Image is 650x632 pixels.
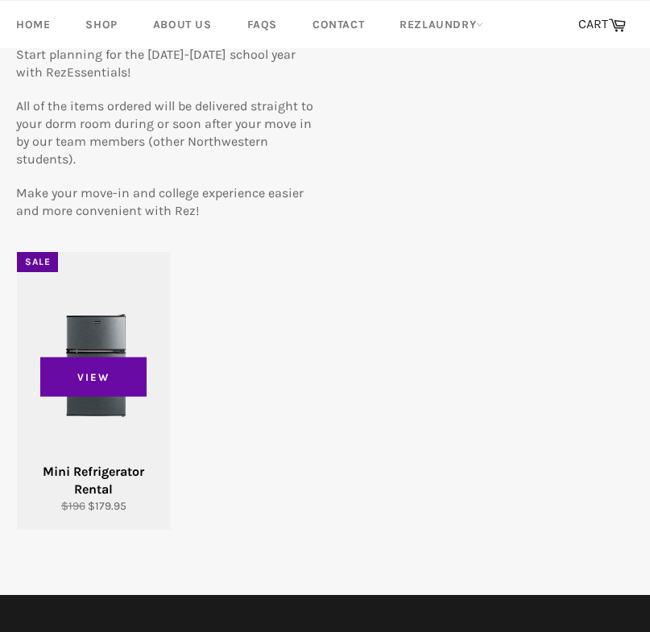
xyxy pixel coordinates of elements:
[16,252,171,531] a: Mini Refrigerator Rental Mini Refrigerator Rental $196 $179.95 View
[296,1,380,48] a: Contact
[383,1,499,48] a: RezLaundry
[27,463,161,498] div: Mini Refrigerator Rental
[40,357,147,397] span: View
[137,1,228,48] a: About Us
[16,184,325,220] p: Make your move-in and college experience easier and more convenient with Rez!
[570,8,634,42] a: CART
[16,97,325,168] p: All of the items ordered will be delivered straight to your dorm room during or soon after your m...
[16,46,325,81] p: Start planning for the [DATE]-[DATE] school year with RezEssentials!
[69,1,133,48] a: Shop
[231,1,293,48] a: FAQs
